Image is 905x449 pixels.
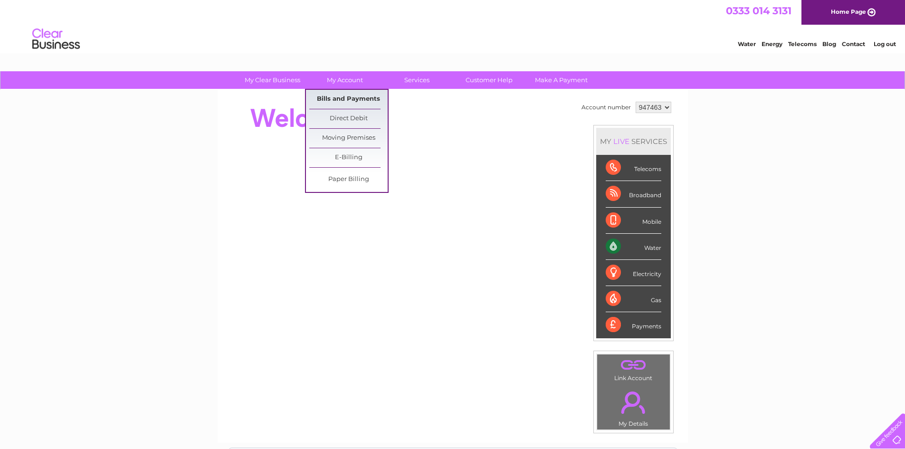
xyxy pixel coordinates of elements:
a: Bills and Payments [309,90,388,109]
div: Clear Business is a trading name of Verastar Limited (registered in [GEOGRAPHIC_DATA] No. 3667643... [229,5,677,46]
a: E-Billing [309,148,388,167]
a: . [600,386,667,419]
a: My Account [305,71,384,89]
a: Direct Debit [309,109,388,128]
div: Telecoms [606,155,661,181]
a: Telecoms [788,40,817,48]
div: Broadband [606,181,661,207]
a: Energy [762,40,782,48]
a: . [600,357,667,373]
div: Water [606,234,661,260]
a: Customer Help [450,71,528,89]
div: Electricity [606,260,661,286]
div: MY SERVICES [596,128,671,155]
td: My Details [597,383,670,430]
div: LIVE [611,137,631,146]
a: Services [378,71,456,89]
td: Account number [579,99,633,115]
div: Mobile [606,208,661,234]
a: Blog [822,40,836,48]
img: logo.png [32,25,80,54]
a: 0333 014 3131 [726,5,791,17]
div: Payments [606,312,661,338]
a: My Clear Business [233,71,312,89]
a: Log out [874,40,896,48]
a: Moving Premises [309,129,388,148]
a: Paper Billing [309,170,388,189]
a: Make A Payment [522,71,600,89]
a: Water [738,40,756,48]
a: Contact [842,40,865,48]
div: Gas [606,286,661,312]
td: Link Account [597,354,670,384]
